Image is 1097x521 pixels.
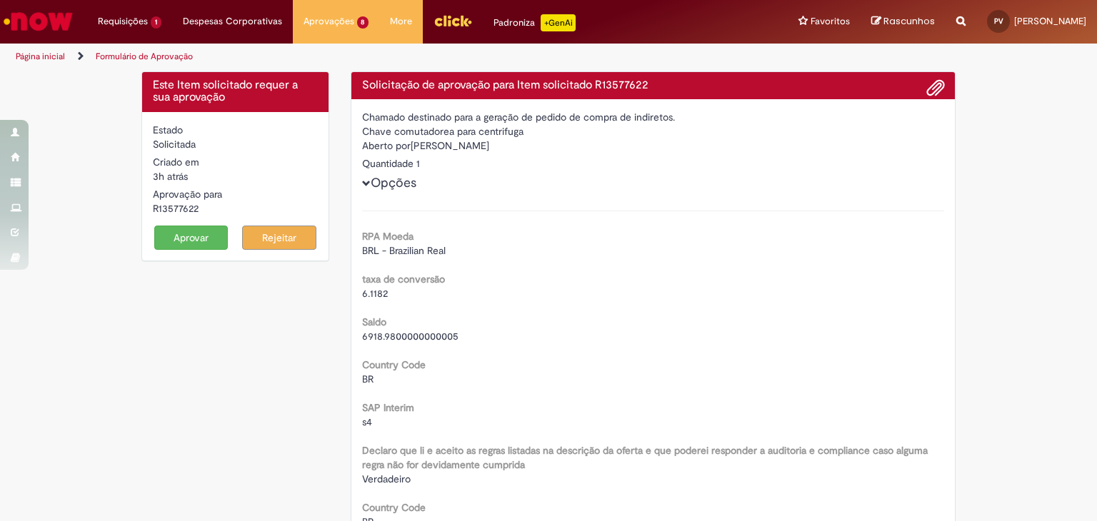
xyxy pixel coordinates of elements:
[153,170,188,183] time: 29/09/2025 15:16:18
[362,138,411,153] label: Aberto por
[362,273,445,285] b: taxa de conversão
[242,226,316,250] button: Rejeitar
[541,14,576,31] p: +GenAi
[362,156,945,171] div: Quantidade 1
[151,16,161,29] span: 1
[1014,15,1086,27] span: [PERSON_NAME]
[153,123,183,137] label: Estado
[153,170,188,183] span: 3h atrás
[362,358,426,371] b: Country Code
[362,373,374,385] span: BR
[390,14,412,29] span: More
[183,14,282,29] span: Despesas Corporativas
[871,15,935,29] a: Rascunhos
[153,201,318,216] div: R13577622
[362,124,945,138] div: Chave comutadorea para centrifuga
[362,315,386,328] b: Saldo
[362,472,411,485] span: Verdadeiro
[362,330,459,343] span: 6918.9800000000005
[96,51,193,62] a: Formulário de Aprovação
[362,501,426,514] b: Country Code
[362,79,945,92] h4: Solicitação de aprovação para Item solicitado R13577622
[362,444,928,471] b: Declaro que li e aceito as regras listadas na descrição da oferta e que poderei responder a audit...
[362,287,388,300] span: 6.1182
[362,138,945,156] div: [PERSON_NAME]
[153,187,222,201] label: Aprovação para
[811,14,850,29] span: Favoritos
[357,16,369,29] span: 8
[304,14,354,29] span: Aprovações
[434,10,472,31] img: click_logo_yellow_360x200.png
[153,155,199,169] label: Criado em
[362,401,414,414] b: SAP Interim
[98,14,148,29] span: Requisições
[16,51,65,62] a: Página inicial
[362,415,372,428] span: s4
[362,230,414,243] b: RPA Moeda
[11,44,721,70] ul: Trilhas de página
[1,7,75,36] img: ServiceNow
[362,244,446,257] span: BRL - Brazilian Real
[494,14,576,31] div: Padroniza
[153,79,318,104] h4: Este Item solicitado requer a sua aprovação
[362,110,945,124] div: Chamado destinado para a geração de pedido de compra de indiretos.
[154,226,229,250] button: Aprovar
[994,16,1003,26] span: PV
[153,137,318,151] div: Solicitada
[153,169,318,183] div: 29/09/2025 15:16:18
[883,14,935,28] span: Rascunhos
